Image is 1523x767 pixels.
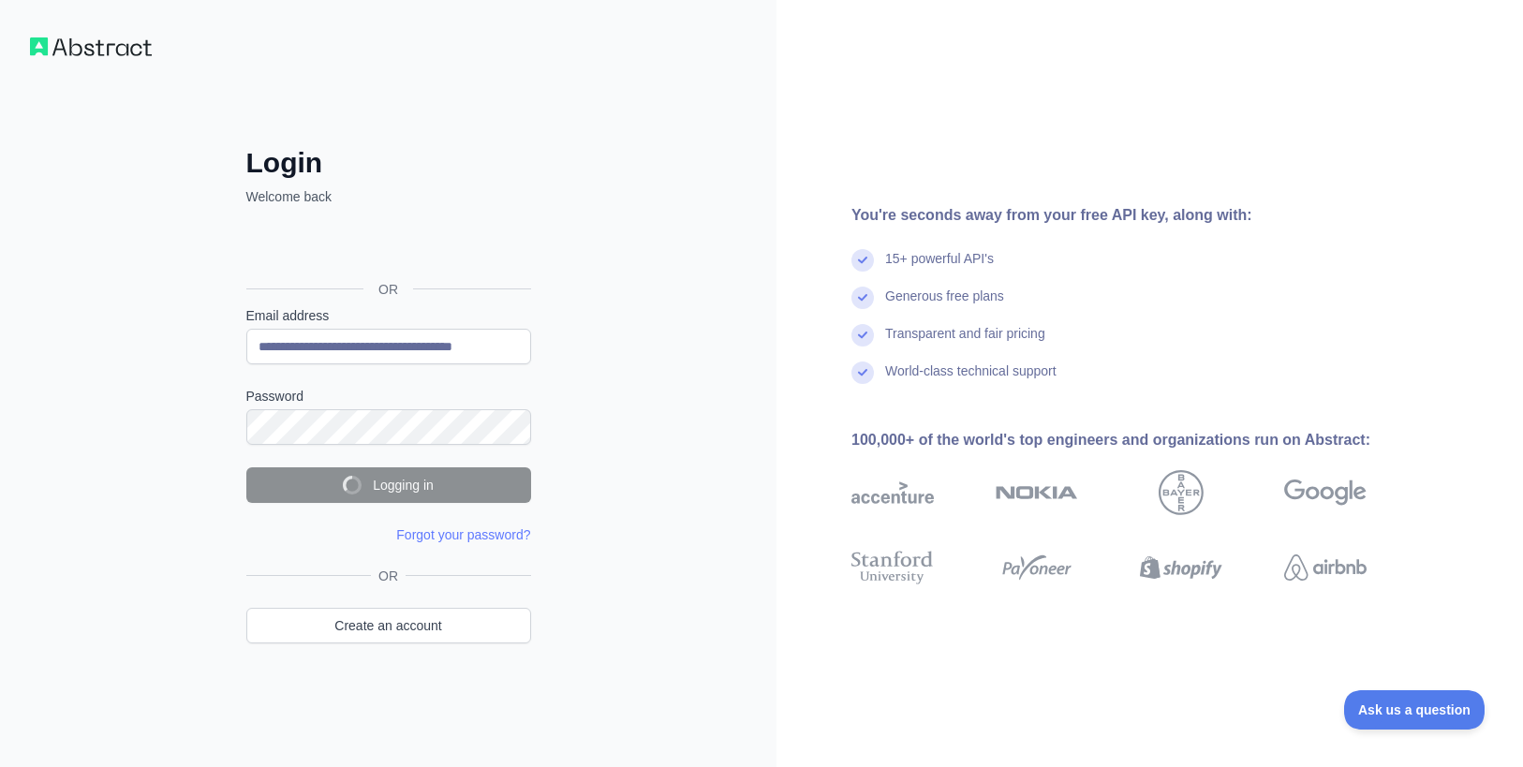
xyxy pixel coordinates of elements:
[363,280,413,299] span: OR
[246,467,531,503] button: Logging in
[1344,690,1486,730] iframe: Toggle Customer Support
[851,324,874,347] img: check mark
[396,527,530,542] a: Forgot your password?
[246,187,531,206] p: Welcome back
[996,470,1078,515] img: nokia
[237,227,537,268] iframe: Sign in with Google Button
[851,204,1427,227] div: You're seconds away from your free API key, along with:
[1140,547,1222,588] img: shopify
[246,306,531,325] label: Email address
[885,249,994,287] div: 15+ powerful API's
[851,361,874,384] img: check mark
[1159,470,1204,515] img: bayer
[851,547,934,588] img: stanford university
[30,37,152,56] img: Workflow
[851,429,1427,451] div: 100,000+ of the world's top engineers and organizations run on Abstract:
[246,387,531,406] label: Password
[1284,547,1367,588] img: airbnb
[851,287,874,309] img: check mark
[371,567,406,585] span: OR
[1284,470,1367,515] img: google
[851,249,874,272] img: check mark
[996,547,1078,588] img: payoneer
[885,324,1045,361] div: Transparent and fair pricing
[851,470,934,515] img: accenture
[885,361,1057,399] div: World-class technical support
[246,608,531,643] a: Create an account
[246,146,531,180] h2: Login
[885,287,1004,324] div: Generous free plans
